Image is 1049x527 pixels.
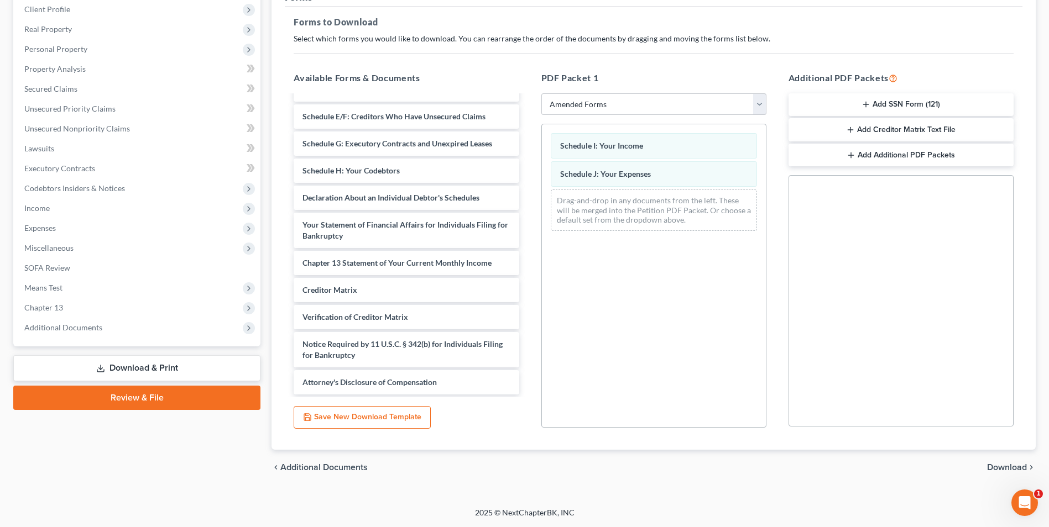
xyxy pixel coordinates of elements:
h5: Forms to Download [294,15,1014,29]
span: Creditor Matrix [302,285,357,294]
i: chevron_right [1027,463,1036,472]
button: Add Additional PDF Packets [789,144,1014,167]
span: Secured Claims [24,84,77,93]
span: Declaration About an Individual Debtor's Schedules [302,193,479,202]
h5: PDF Packet 1 [541,71,766,85]
h5: Additional PDF Packets [789,71,1014,85]
a: Property Analysis [15,59,260,79]
span: SOFA Review [24,263,70,272]
span: Client Profile [24,4,70,14]
a: Unsecured Priority Claims [15,99,260,119]
span: Schedule G: Executory Contracts and Unexpired Leases [302,139,492,148]
span: Personal Property [24,44,87,54]
button: Add Creditor Matrix Text File [789,118,1014,141]
span: Your Statement of Financial Affairs for Individuals Filing for Bankruptcy [302,220,508,240]
a: SOFA Review [15,258,260,278]
span: Miscellaneous [24,243,74,252]
a: Review & File [13,386,260,410]
a: Secured Claims [15,79,260,99]
span: Lawsuits [24,144,54,153]
button: Download chevron_right [987,463,1036,472]
span: Schedule H: Your Codebtors [302,166,400,175]
span: Income [24,203,50,213]
span: Unsecured Nonpriority Claims [24,124,130,133]
span: Schedule E/F: Creditors Who Have Unsecured Claims [302,112,486,121]
h5: Available Forms & Documents [294,71,519,85]
span: Codebtors Insiders & Notices [24,183,125,193]
a: Download & Print [13,355,260,381]
button: Add SSN Form (121) [789,93,1014,117]
span: Unsecured Priority Claims [24,104,116,113]
button: Save New Download Template [294,406,431,429]
span: Real Property [24,24,72,34]
span: 1 [1034,489,1043,498]
div: 2025 © NextChapterBK, INC [210,507,840,527]
span: Download [987,463,1027,472]
div: Drag-and-drop in any documents from the left. These will be merged into the Petition PDF Packet. ... [551,189,757,231]
span: Verification of Creditor Matrix [302,312,408,322]
span: Property Analysis [24,64,86,73]
iframe: Intercom live chat [1011,489,1038,516]
span: Schedule J: Your Expenses [560,169,651,178]
span: Attorney's Disclosure of Compensation [302,377,437,387]
span: Schedule D: Creditors Who Have Claims Secured by Property [302,73,481,94]
span: Means Test [24,283,62,292]
span: Additional Documents [280,463,368,472]
p: Select which forms you would like to download. You can rearrange the order of the documents by dr... [294,33,1014,44]
a: Unsecured Nonpriority Claims [15,119,260,139]
span: Notice Required by 11 U.S.C. § 342(b) for Individuals Filing for Bankruptcy [302,339,503,360]
a: Executory Contracts [15,159,260,178]
span: Additional Documents [24,323,102,332]
span: Executory Contracts [24,164,95,173]
span: Schedule I: Your Income [560,141,643,150]
span: Chapter 13 [24,303,63,312]
a: chevron_left Additional Documents [272,463,368,472]
span: Expenses [24,223,56,233]
i: chevron_left [272,463,280,472]
a: Lawsuits [15,139,260,159]
span: Chapter 13 Statement of Your Current Monthly Income [302,258,492,267]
